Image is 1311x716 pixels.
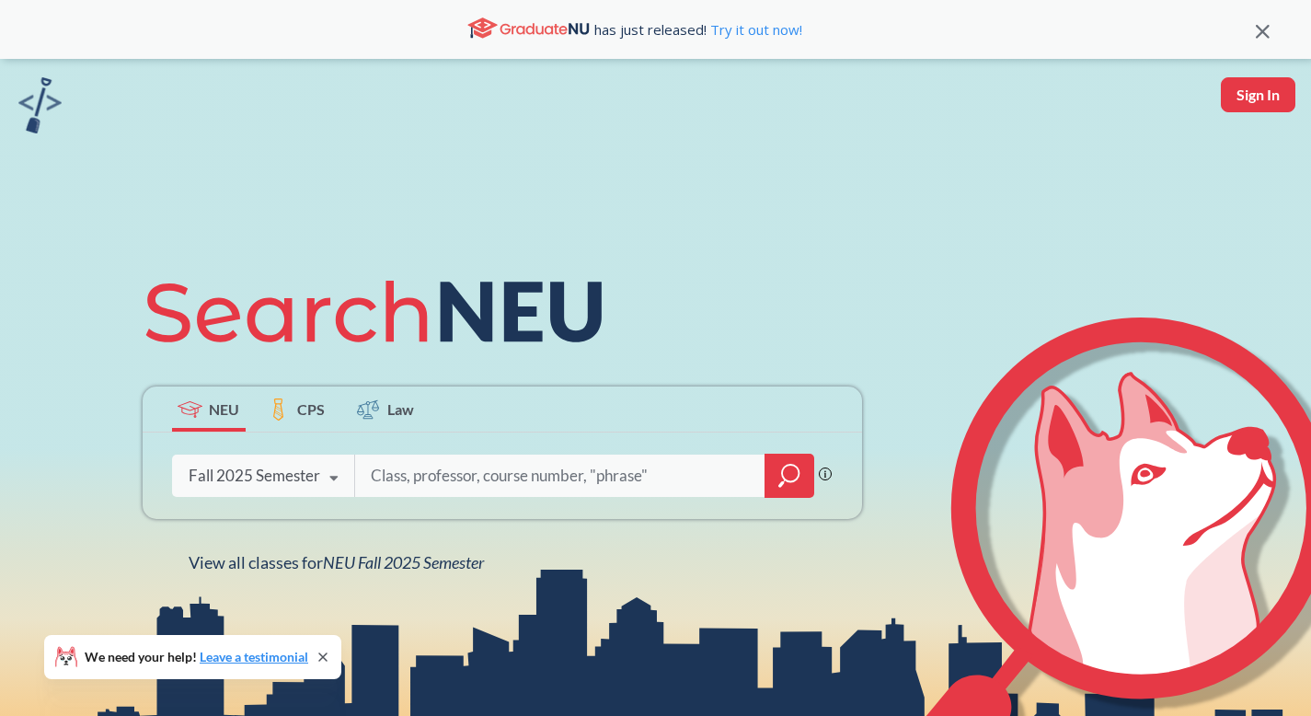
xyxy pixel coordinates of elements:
span: NEU [209,398,239,420]
span: View all classes for [189,552,484,572]
div: Fall 2025 Semester [189,466,320,486]
span: NEU Fall 2025 Semester [323,552,484,572]
input: Class, professor, course number, "phrase" [369,456,752,495]
span: We need your help! [85,651,308,664]
span: Law [387,398,414,420]
span: CPS [297,398,325,420]
button: Sign In [1221,77,1295,112]
img: sandbox logo [18,77,62,133]
span: has just released! [594,19,802,40]
a: Leave a testimonial [200,649,308,664]
a: Try it out now! [707,20,802,39]
svg: magnifying glass [778,463,800,489]
div: magnifying glass [765,454,814,498]
a: sandbox logo [18,77,62,139]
